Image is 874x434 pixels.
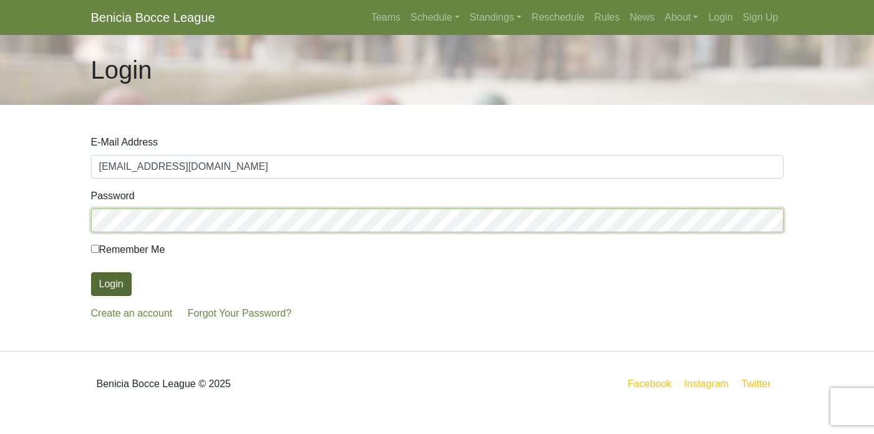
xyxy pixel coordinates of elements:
[91,245,99,253] input: Remember Me
[91,308,173,318] a: Create an account
[527,5,590,30] a: Reschedule
[405,5,465,30] a: Schedule
[91,55,152,85] h1: Login
[738,5,784,30] a: Sign Up
[660,5,704,30] a: About
[703,5,737,30] a: Login
[625,376,674,392] a: Facebook
[188,308,291,318] a: Forgot Your Password?
[682,376,731,392] a: Instagram
[91,272,132,296] button: Login
[366,5,405,30] a: Teams
[91,135,158,150] label: E-Mail Address
[91,189,135,204] label: Password
[82,362,437,407] div: Benicia Bocce League © 2025
[465,5,527,30] a: Standings
[739,376,780,392] a: Twitter
[91,5,215,30] a: Benicia Bocce League
[625,5,660,30] a: News
[91,242,165,257] label: Remember Me
[590,5,625,30] a: Rules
